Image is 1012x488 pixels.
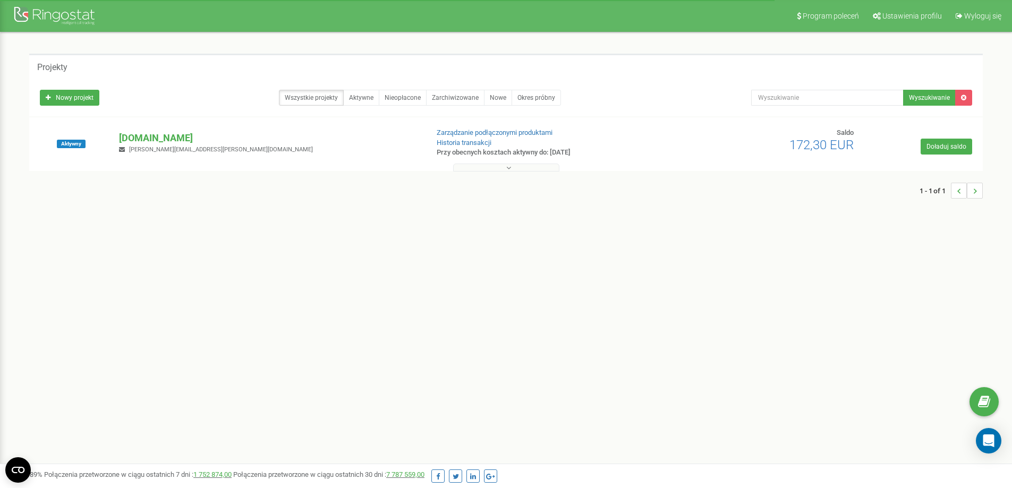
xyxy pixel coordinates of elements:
[437,139,491,147] a: Historia transakcji
[920,172,983,209] nav: ...
[751,90,904,106] input: Wyszukiwanie
[193,470,232,478] a: 1 752 874,00
[964,12,1001,20] span: Wyloguj się
[920,183,951,199] span: 1 - 1 of 1
[279,90,344,106] a: Wszystkie projekty
[343,90,379,106] a: Aktywne
[129,146,313,153] span: [PERSON_NAME][EMAIL_ADDRESS][PERSON_NAME][DOMAIN_NAME]
[512,90,561,106] a: Okres próbny
[903,90,956,106] button: Wyszukiwanie
[44,470,232,478] span: Połączenia przetworzone w ciągu ostatnich 7 dni :
[426,90,484,106] a: Zarchiwizowane
[379,90,427,106] a: Nieopłacone
[882,12,942,20] span: Ustawienia profilu
[57,140,86,148] span: Aktywny
[837,129,854,136] span: Saldo
[437,148,658,158] p: Przy obecnych kosztach aktywny do: [DATE]
[437,129,552,136] a: Zarządzanie podłączonymi produktami
[5,457,31,483] button: Open CMP widget
[233,470,424,478] span: Połączenia przetworzone w ciągu ostatnich 30 dni :
[386,470,424,478] a: 7 787 559,00
[119,131,419,145] p: [DOMAIN_NAME]
[37,63,67,72] h5: Projekty
[803,12,859,20] span: Program poleceń
[40,90,99,106] a: Nowy projekt
[789,138,854,152] span: 172,30 EUR
[484,90,512,106] a: Nowe
[921,139,972,155] a: Doładuj saldo
[976,428,1001,453] div: Open Intercom Messenger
